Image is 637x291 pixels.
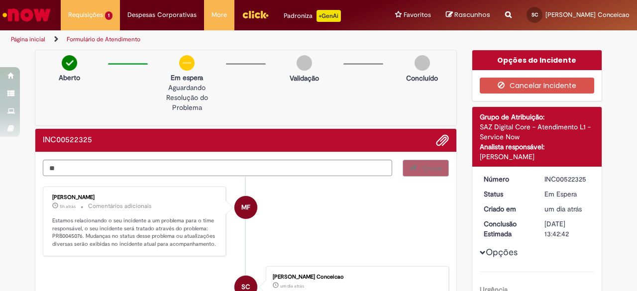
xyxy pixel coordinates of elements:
p: Validação [290,73,319,83]
img: ServiceNow [1,5,52,25]
span: Despesas Corporativas [127,10,197,20]
span: Rascunhos [454,10,490,19]
div: Opções do Incidente [472,50,602,70]
p: Concluído [406,73,438,83]
span: um dia atrás [544,204,582,213]
div: [PERSON_NAME] [52,194,218,200]
a: Formulário de Atendimento [67,35,140,43]
img: click_logo_yellow_360x200.png [242,7,269,22]
dt: Número [476,174,537,184]
img: check-circle-green.png [62,55,77,71]
div: Padroniza [284,10,341,22]
a: Página inicial [11,35,45,43]
time: 27/08/2025 10:42:42 [544,204,582,213]
small: Comentários adicionais [88,202,152,210]
dt: Status [476,189,537,199]
div: [PERSON_NAME] Conceicao [273,274,438,280]
span: um dia atrás [280,283,304,289]
div: [DATE] 13:42:42 [544,219,591,239]
img: circle-minus.png [179,55,195,71]
h2: INC00522325 Histórico de tíquete [43,136,92,145]
span: MF [241,195,250,219]
time: 27/08/2025 10:34:40 [280,283,304,289]
div: Analista responsável: [480,142,595,152]
time: 28/08/2025 11:11:44 [60,203,76,209]
div: 27/08/2025 10:42:42 [544,204,591,214]
p: +GenAi [317,10,341,22]
span: [PERSON_NAME] Conceicao [545,10,630,19]
a: Rascunhos [446,10,490,20]
div: [PERSON_NAME] [480,152,595,162]
button: Cancelar Incidente [480,78,595,94]
div: Matheus Ferreira [234,196,257,219]
ul: Trilhas de página [7,30,417,49]
img: img-circle-grey.png [415,55,430,71]
span: SC [531,11,538,18]
p: Estamos relacionando o seu incidente a um problema para o time responsável, o seu incidente será ... [52,217,218,248]
textarea: Digite sua mensagem aqui... [43,160,392,176]
span: Requisições [68,10,103,20]
img: img-circle-grey.png [297,55,312,71]
button: Adicionar anexos [436,134,449,147]
span: Favoritos [404,10,431,20]
p: Aguardando Resolução do Problema [153,83,220,112]
dt: Criado em [476,204,537,214]
p: Em espera [153,73,220,83]
div: INC00522325 [544,174,591,184]
p: Aberto [59,73,80,83]
div: Grupo de Atribuição: [480,112,595,122]
div: SAZ Digital Core - Atendimento L1 - Service Now [480,122,595,142]
span: 5h atrás [60,203,76,209]
span: 1 [105,11,112,20]
span: More [212,10,227,20]
div: Em Espera [544,189,591,199]
dt: Conclusão Estimada [476,219,537,239]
